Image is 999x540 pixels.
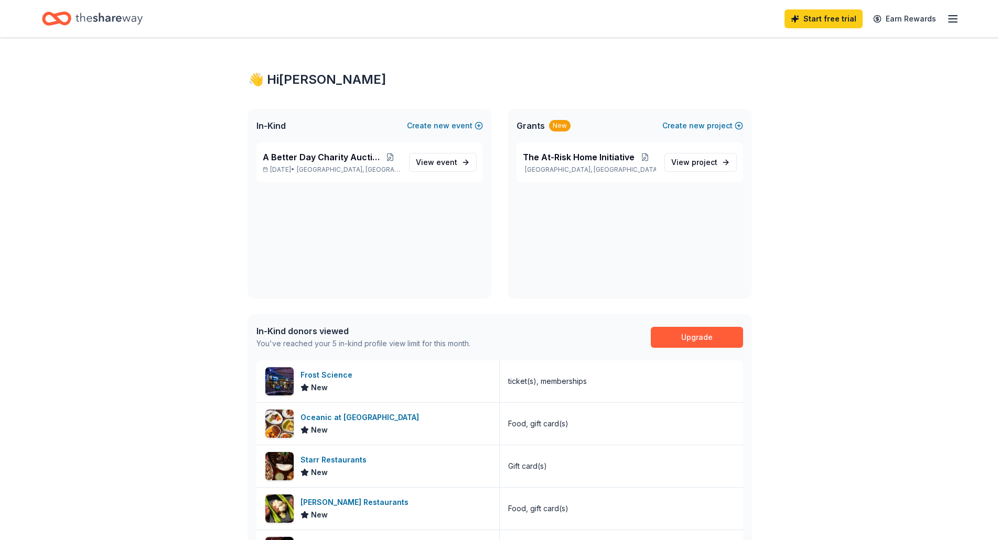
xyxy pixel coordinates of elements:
[311,509,328,521] span: New
[409,153,477,172] a: View event
[300,454,371,466] div: Starr Restaurants
[265,410,294,438] img: Image for Oceanic at Pompano Beach
[508,460,547,472] div: Gift card(s)
[785,9,863,28] a: Start free trial
[311,381,328,394] span: New
[311,424,328,436] span: New
[664,153,737,172] a: View project
[508,417,568,430] div: Food, gift card(s)
[297,166,400,174] span: [GEOGRAPHIC_DATA], [GEOGRAPHIC_DATA]
[692,158,717,167] span: project
[508,375,587,388] div: ticket(s), memberships
[517,119,545,132] span: Grants
[407,119,483,132] button: Createnewevent
[523,166,656,174] p: [GEOGRAPHIC_DATA], [GEOGRAPHIC_DATA]
[248,71,751,88] div: 👋 Hi [PERSON_NAME]
[256,337,470,350] div: You've reached your 5 in-kind profile view limit for this month.
[265,494,294,523] img: Image for Perry's Restaurants
[263,166,401,174] p: [DATE] •
[265,367,294,395] img: Image for Frost Science
[523,151,635,163] span: The At-Risk Home Initiative
[434,119,449,132] span: new
[508,502,568,515] div: Food, gift card(s)
[263,151,380,163] span: A Better Day Charity Auction
[300,369,357,381] div: Frost Science
[416,156,457,169] span: View
[256,325,470,337] div: In-Kind donors viewed
[300,411,423,424] div: Oceanic at [GEOGRAPHIC_DATA]
[436,158,457,167] span: event
[662,119,743,132] button: Createnewproject
[651,327,743,348] a: Upgrade
[689,119,705,132] span: new
[311,466,328,479] span: New
[671,156,717,169] span: View
[867,9,942,28] a: Earn Rewards
[549,120,571,131] div: New
[300,496,413,509] div: [PERSON_NAME] Restaurants
[42,6,143,31] a: Home
[265,452,294,480] img: Image for Starr Restaurants
[256,119,286,132] span: In-Kind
